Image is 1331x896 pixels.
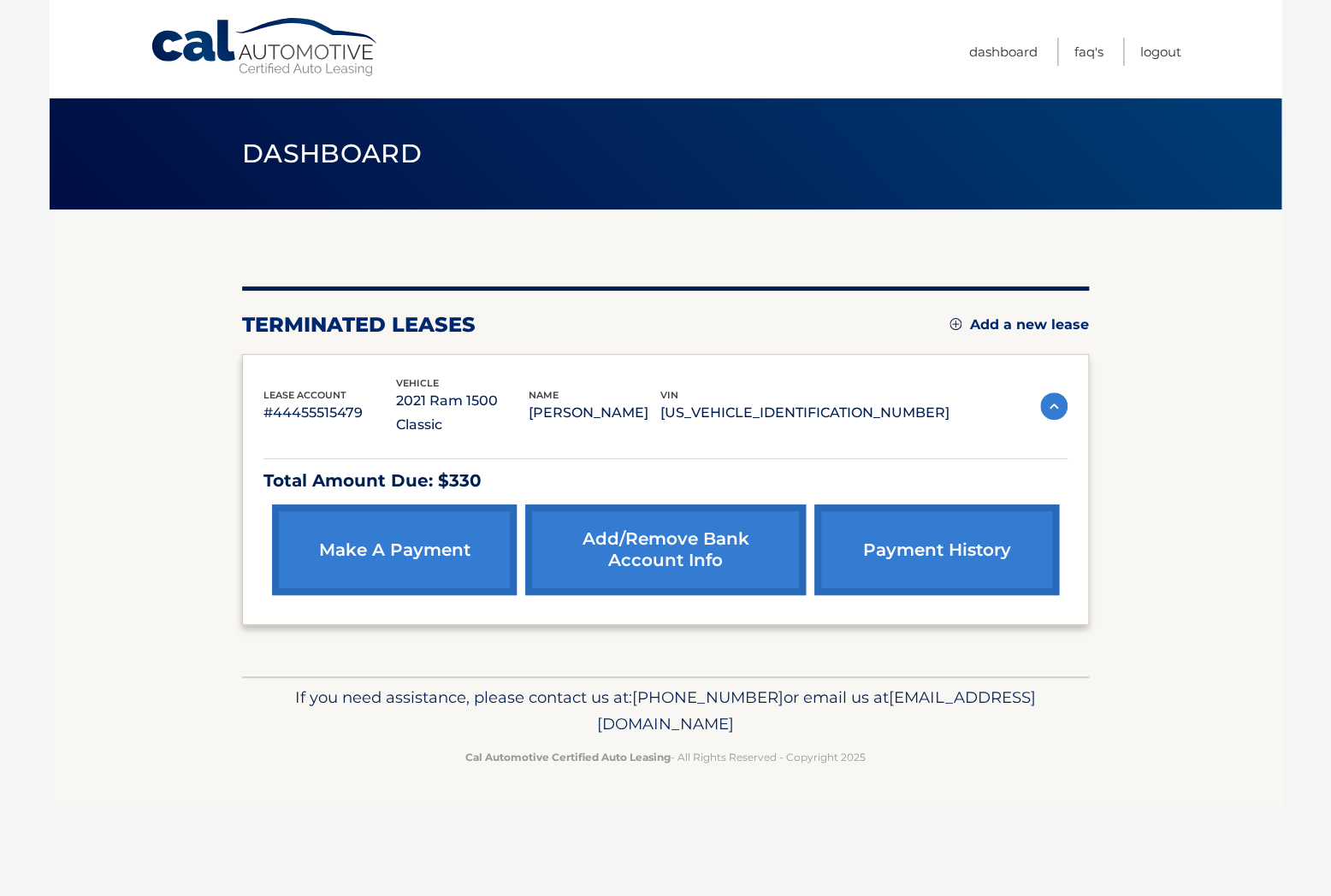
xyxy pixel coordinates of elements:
a: Cal Automotive [150,17,381,78]
a: Dashboard [969,38,1038,66]
a: payment history [814,504,1059,595]
img: add.svg [949,318,961,330]
h2: terminated leases [242,312,476,338]
span: lease account [263,389,346,401]
p: Total Amount Due: $330 [263,466,1068,496]
a: Add/Remove bank account info [525,504,805,595]
p: #44455515479 [263,401,396,425]
img: accordion-active.svg [1040,392,1068,420]
strong: Cal Automotive Certified Auto Leasing [465,751,671,763]
p: [PERSON_NAME] [528,401,660,425]
a: FAQ's [1074,38,1103,66]
p: If you need assistance, please contact us at: or email us at [253,684,1078,739]
a: Logout [1140,38,1181,66]
p: 2021 Ram 1500 Classic [396,389,529,437]
span: name [528,389,558,401]
span: vehicle [396,377,439,389]
p: [US_VEHICLE_IDENTIFICATION_NUMBER] [660,401,949,425]
a: Add a new lease [949,316,1089,333]
p: - All Rights Reserved - Copyright 2025 [253,748,1078,766]
span: Dashboard [242,138,422,169]
span: [PHONE_NUMBER] [632,687,784,707]
a: make a payment [272,504,517,595]
span: vin [660,389,678,401]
